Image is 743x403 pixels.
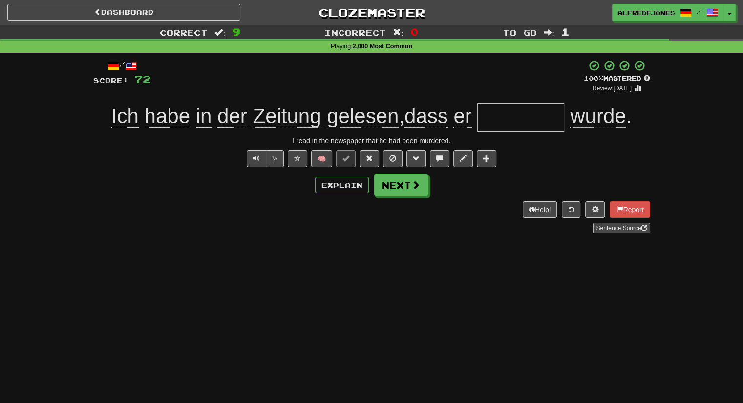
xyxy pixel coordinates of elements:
span: Incorrect [324,27,386,37]
span: Score: [93,76,128,85]
strong: 2,000 Most Common [353,43,412,50]
span: / [697,8,701,15]
div: Mastered [584,74,650,83]
button: Round history (alt+y) [562,201,580,218]
span: 72 [134,73,151,85]
span: 9 [232,26,240,38]
button: Edit sentence (alt+d) [453,150,473,167]
a: AlfredFJones / [612,4,723,21]
button: Play sentence audio (ctl+space) [247,150,266,167]
span: wurde [570,105,626,128]
div: I read in the newspaper that he had been murdered. [93,136,650,146]
button: Discuss sentence (alt+u) [430,150,449,167]
span: 1 [561,26,570,38]
button: ½ [266,150,284,167]
span: : [544,28,554,37]
span: , [111,105,478,128]
small: Review: [DATE] [593,85,632,92]
a: Clozemaster [255,4,488,21]
div: / [93,60,151,72]
span: AlfredFJones [617,8,675,17]
button: Help! [523,201,557,218]
button: 🧠 [311,150,332,167]
span: . [564,105,632,128]
span: habe [145,105,190,128]
span: Ich [111,105,139,128]
span: : [214,28,225,37]
span: in [196,105,212,128]
button: Explain [315,177,369,193]
div: Text-to-speech controls [245,150,284,167]
span: : [393,28,403,37]
button: Favorite sentence (alt+f) [288,150,307,167]
span: dass [404,105,448,128]
button: Reset to 0% Mastered (alt+r) [360,150,379,167]
span: der [217,105,247,128]
button: Add to collection (alt+a) [477,150,496,167]
span: Zeitung [253,105,321,128]
a: Sentence Source [593,223,650,233]
span: 0 [410,26,419,38]
button: Set this sentence to 100% Mastered (alt+m) [336,150,356,167]
a: Dashboard [7,4,240,21]
span: 100 % [584,74,603,82]
button: Report [610,201,650,218]
button: Ignore sentence (alt+i) [383,150,403,167]
button: Grammar (alt+g) [406,150,426,167]
span: Correct [160,27,208,37]
button: Next [374,174,428,196]
span: To go [503,27,537,37]
span: er [453,105,471,128]
span: gelesen [327,105,399,128]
